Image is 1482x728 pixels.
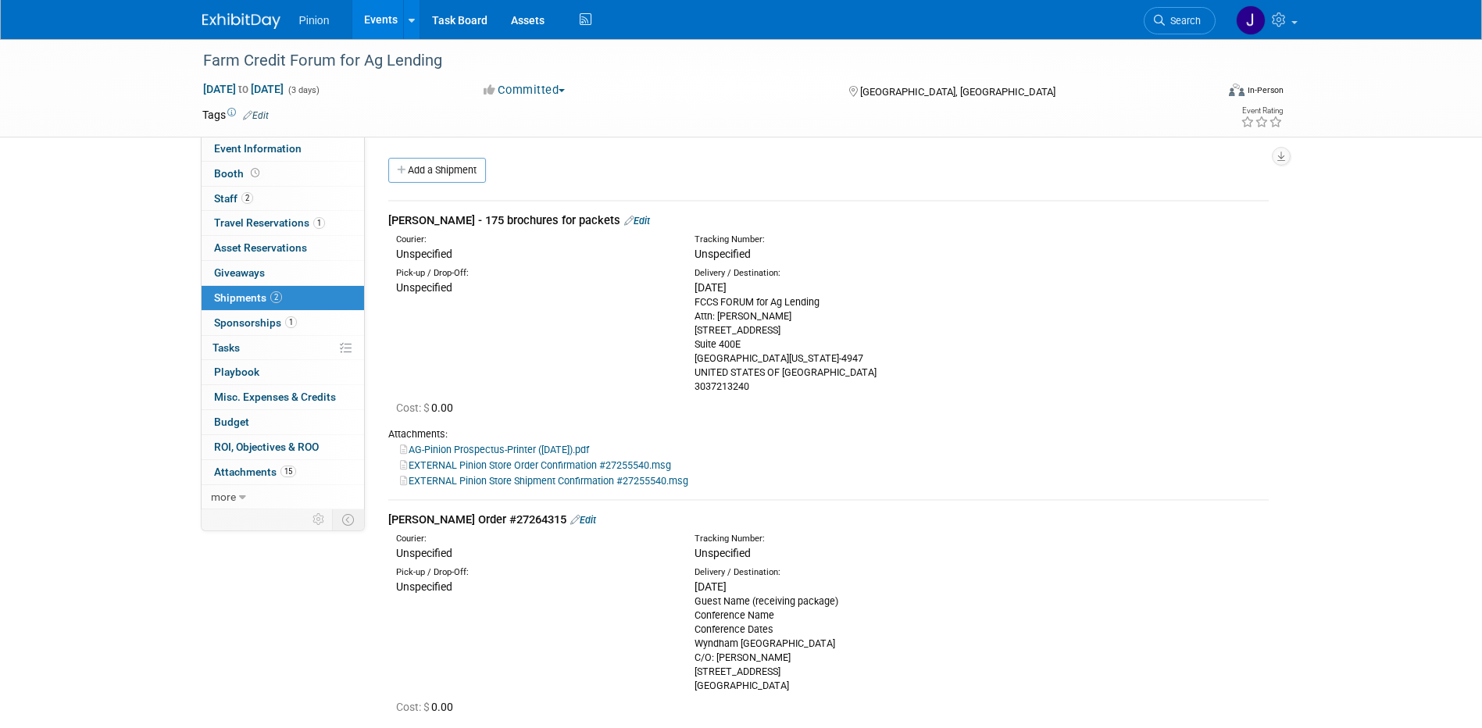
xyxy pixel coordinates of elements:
[198,47,1192,75] div: Farm Credit Forum for Ag Lending
[202,162,364,186] a: Booth
[396,401,459,414] span: 0.00
[1236,5,1266,35] img: Jennifer Plumisto
[695,280,970,295] div: [DATE]
[396,701,431,713] span: Cost: $
[1165,15,1201,27] span: Search
[695,579,970,594] div: [DATE]
[396,246,671,262] div: Unspecified
[478,82,571,98] button: Committed
[202,286,364,310] a: Shipments2
[396,580,452,593] span: Unspecified
[695,267,970,280] div: Delivery / Destination:
[202,435,364,459] a: ROI, Objectives & ROO
[695,533,1045,545] div: Tracking Number:
[202,460,364,484] a: Attachments15
[396,267,671,280] div: Pick-up / Drop-Off:
[305,509,333,530] td: Personalize Event Tab Strip
[695,295,970,394] div: FCCS FORUM for Ag Lending Attn: [PERSON_NAME] [STREET_ADDRESS] Suite 400E [GEOGRAPHIC_DATA][US_ST...
[241,192,253,204] span: 2
[388,427,1269,441] div: Attachments:
[211,491,236,503] span: more
[400,444,589,455] a: AG-Pinion Prospectus-Printer ([DATE]).pdf
[695,547,751,559] span: Unspecified
[396,701,459,713] span: 0.00
[396,566,671,579] div: Pick-up / Drop-Off:
[396,401,431,414] span: Cost: $
[202,13,280,29] img: ExhibitDay
[243,110,269,121] a: Edit
[299,14,330,27] span: Pinion
[214,316,297,329] span: Sponsorships
[202,107,269,123] td: Tags
[214,142,302,155] span: Event Information
[396,533,671,545] div: Courier:
[214,266,265,279] span: Giveaways
[236,83,251,95] span: to
[202,261,364,285] a: Giveaways
[332,509,364,530] td: Toggle Event Tabs
[388,158,486,183] a: Add a Shipment
[202,385,364,409] a: Misc. Expenses & Credits
[313,217,325,229] span: 1
[212,341,240,354] span: Tasks
[1123,81,1284,105] div: Event Format
[400,475,688,487] a: EXTERNAL Pinion Store Shipment Confirmation #27255540.msg
[202,336,364,360] a: Tasks
[202,187,364,211] a: Staff2
[214,167,262,180] span: Booth
[695,594,970,693] div: Guest Name (receiving package) Conference Name Conference Dates Wyndham [GEOGRAPHIC_DATA] C/O: [P...
[214,391,336,403] span: Misc. Expenses & Credits
[570,514,596,526] a: Edit
[388,212,1269,229] div: [PERSON_NAME] - 175 brochures for packets
[214,466,296,478] span: Attachments
[202,82,284,96] span: [DATE] [DATE]
[214,241,307,254] span: Asset Reservations
[396,281,452,294] span: Unspecified
[280,466,296,477] span: 15
[248,167,262,179] span: Booth not reserved yet
[1247,84,1284,96] div: In-Person
[1144,7,1216,34] a: Search
[202,211,364,235] a: Travel Reservations1
[214,192,253,205] span: Staff
[214,291,282,304] span: Shipments
[202,137,364,161] a: Event Information
[285,316,297,328] span: 1
[214,416,249,428] span: Budget
[695,248,751,260] span: Unspecified
[202,311,364,335] a: Sponsorships1
[287,85,320,95] span: (3 days)
[695,566,970,579] div: Delivery / Destination:
[1241,107,1283,115] div: Event Rating
[214,441,319,453] span: ROI, Objectives & ROO
[624,215,650,227] a: Edit
[214,366,259,378] span: Playbook
[202,236,364,260] a: Asset Reservations
[202,360,364,384] a: Playbook
[860,86,1055,98] span: [GEOGRAPHIC_DATA], [GEOGRAPHIC_DATA]
[214,216,325,229] span: Travel Reservations
[695,234,1045,246] div: Tracking Number:
[388,512,1269,528] div: [PERSON_NAME] Order #27264315
[1229,84,1245,96] img: Format-Inperson.png
[396,234,671,246] div: Courier:
[396,545,671,561] div: Unspecified
[400,459,671,471] a: EXTERNAL Pinion Store Order Confirmation #27255540.msg
[270,291,282,303] span: 2
[202,485,364,509] a: more
[202,410,364,434] a: Budget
